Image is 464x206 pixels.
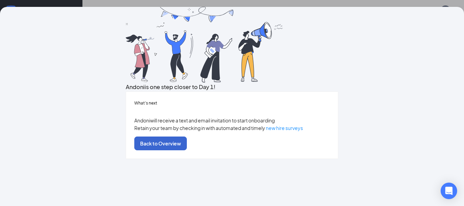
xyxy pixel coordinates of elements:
div: Open Intercom Messenger [441,183,457,199]
p: Retain your team by checking in with automated and timely [134,124,330,132]
img: you are all set [126,7,284,83]
h3: Andoni is one step closer to Day 1! [126,83,338,91]
p: Andoni will receive a text and email invitation to start onboarding [134,117,330,124]
a: new hire surveys [266,125,303,131]
button: Back to Overview [134,137,187,150]
h5: What’s next [134,100,330,106]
